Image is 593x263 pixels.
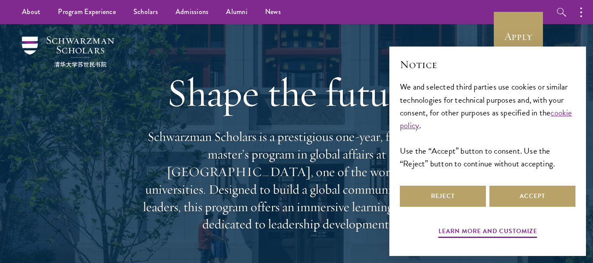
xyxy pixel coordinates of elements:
h1: Shape the future. [139,68,455,117]
p: Schwarzman Scholars is a prestigious one-year, fully funded master’s program in global affairs at... [139,128,455,233]
button: Accept [489,186,575,207]
div: We and selected third parties use cookies or similar technologies for technical purposes and, wit... [400,80,575,169]
button: Reject [400,186,486,207]
a: Apply [494,12,543,61]
img: Schwarzman Scholars [22,36,114,67]
h2: Notice [400,57,575,72]
a: cookie policy [400,106,572,132]
button: Learn more and customize [438,226,537,239]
